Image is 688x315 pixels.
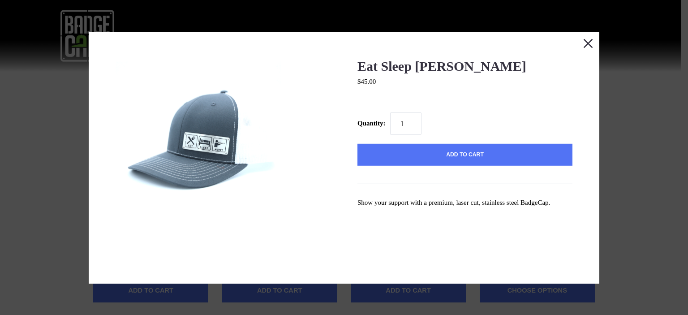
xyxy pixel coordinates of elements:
button: Close this dialog window [577,31,599,54]
span: $45.00 [357,78,376,85]
p: Show your support with a premium, laser cut, stainless steel BadgeCap. [357,198,572,208]
span: Quantity: [357,120,386,127]
button: Add to Cart [357,143,572,166]
a: Eat Sleep [PERSON_NAME] [357,58,526,73]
